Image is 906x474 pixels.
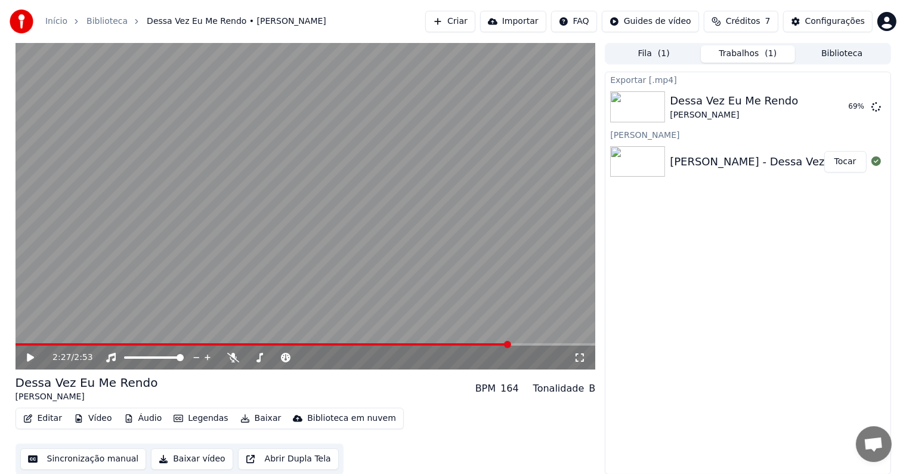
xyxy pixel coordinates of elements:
button: Editar [18,410,67,427]
button: Sincronização manual [20,448,147,470]
nav: breadcrumb [45,16,326,27]
button: FAQ [551,11,597,32]
button: Abrir Dupla Tela [238,448,339,470]
div: [PERSON_NAME] [670,109,798,121]
div: Dessa Vez Eu Me Rendo [670,93,798,109]
a: Biblioteca [86,16,128,27]
button: Importar [480,11,546,32]
button: Tocar [824,151,867,173]
div: Bate-papo aberto [856,426,892,462]
span: 2:53 [74,352,92,364]
div: Biblioteca em nuvem [307,413,396,424]
button: Criar [425,11,475,32]
img: youka [10,10,33,33]
a: Início [45,16,67,27]
button: Trabalhos [701,45,795,63]
div: Exportar [.mp4] [605,72,890,87]
button: Configurações [783,11,873,32]
button: Biblioteca [795,45,889,63]
div: 164 [500,381,519,396]
button: Créditos7 [704,11,778,32]
button: Áudio [119,410,167,427]
div: [PERSON_NAME] [16,391,158,403]
button: Legendas [169,410,233,427]
div: [PERSON_NAME] - Dessa Vez Eu Me Rendo [670,153,898,170]
span: ( 1 ) [658,48,670,60]
button: Baixar [236,410,286,427]
div: / [52,352,81,364]
div: Configurações [805,16,865,27]
div: Dessa Vez Eu Me Rendo [16,374,158,391]
button: Fila [607,45,701,63]
span: 2:27 [52,352,71,364]
button: Guides de vídeo [602,11,699,32]
button: Baixar vídeo [151,448,233,470]
div: [PERSON_NAME] [605,127,890,141]
div: 69 % [849,102,867,112]
div: Tonalidade [533,381,585,396]
div: B [589,381,595,396]
span: 7 [765,16,771,27]
span: Créditos [726,16,760,27]
span: ( 1 ) [765,48,777,60]
button: Vídeo [69,410,117,427]
div: BPM [475,381,496,396]
span: Dessa Vez Eu Me Rendo • [PERSON_NAME] [147,16,326,27]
